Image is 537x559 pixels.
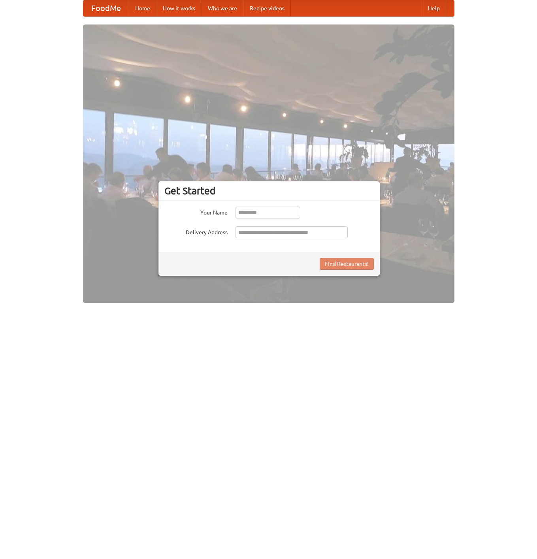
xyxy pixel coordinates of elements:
[164,185,374,197] h3: Get Started
[129,0,156,16] a: Home
[164,207,228,216] label: Your Name
[243,0,291,16] a: Recipe videos
[202,0,243,16] a: Who we are
[83,0,129,16] a: FoodMe
[422,0,446,16] a: Help
[156,0,202,16] a: How it works
[320,258,374,270] button: Find Restaurants!
[164,226,228,236] label: Delivery Address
